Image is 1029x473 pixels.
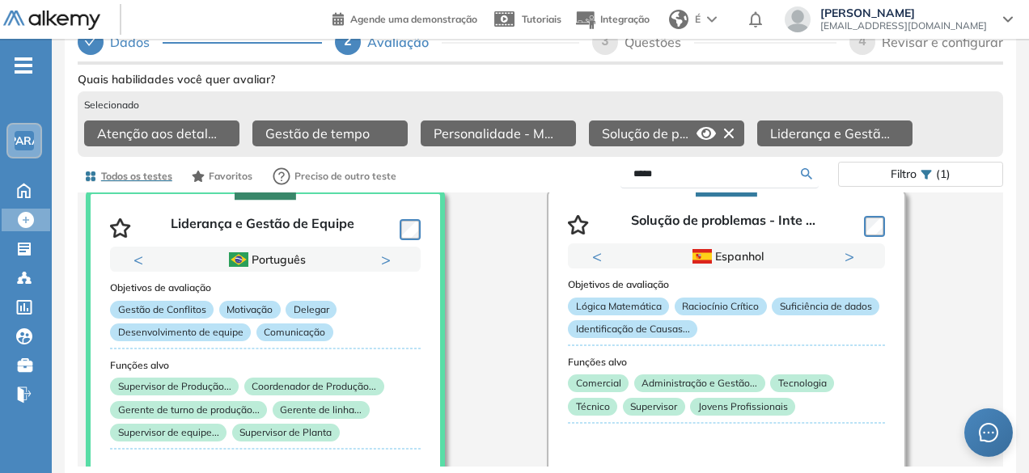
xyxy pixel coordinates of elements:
[891,167,917,181] font: Filtro
[9,133,40,147] font: PARA
[101,170,172,182] font: Todos os testes
[110,34,150,50] font: Dados
[252,380,376,392] font: Coordenador de Produção...
[84,35,97,48] span: verificar
[682,300,759,312] font: Raciocínio Crítico
[770,125,951,141] font: Liderança e Gestão de Equipe
[576,300,662,312] font: Lógica Matemática
[979,423,998,442] span: mensagem
[669,10,688,29] img: mundo
[227,303,273,315] font: Motivação
[350,13,477,25] font: Agende uma demonstração
[642,377,757,389] font: Administração e Gestão...
[78,163,179,190] button: Todos os testes
[118,326,243,338] font: Desenvolvimento de equipe
[118,403,260,416] font: Gerente de turno de produção...
[209,170,252,182] font: Favoritos
[118,380,231,392] font: Supervisor de Produção...
[239,426,332,438] font: Supervisor de Planta
[820,6,915,20] font: [PERSON_NAME]
[110,359,169,371] font: Funções alvo
[780,300,872,312] font: Suficiência de dados
[335,29,579,55] div: 2Avaliação
[849,29,1003,55] div: 4Revisar e configurar
[84,99,139,111] font: Selecionado
[332,8,477,27] a: Agende uma demonstração
[707,16,717,23] img: seta
[294,170,396,182] font: Preciso de outro teste
[3,11,100,31] img: Logotipo
[185,163,259,190] button: Favoritos
[171,215,354,231] font: Liderança e Gestão de Equipe
[576,377,621,389] font: Comercial
[820,19,987,32] font: [EMAIL_ADDRESS][DOMAIN_NAME]
[592,29,836,55] div: 3Questões
[78,72,275,87] font: Quais habilidades você quer avaliar?
[574,2,650,37] button: Integração
[692,249,712,264] img: ESP
[118,303,206,315] font: Gestão de Conflitos
[252,252,306,267] font: Português
[602,125,789,141] font: Solução de problemas - Básico
[367,34,429,50] font: Avaliação
[695,13,701,25] font: É
[882,34,1003,50] font: Revisar e configurar
[778,377,827,389] font: Tecnologia
[568,278,669,290] font: Objetivos de avaliação
[936,167,951,181] font: (1)
[78,29,322,55] div: Dados
[631,212,815,228] font: Solução de problemas - Inte ...
[522,13,561,25] font: Tutoriais
[280,403,362,416] font: Gerente de linha...
[265,160,404,192] button: Preciso de outro teste
[264,326,325,338] font: Comunicação
[434,125,565,141] font: Personalidade - MBTI
[715,249,764,264] font: Espanhol
[294,303,329,315] font: Delegar
[97,125,229,141] font: Atenção aos detalhes
[698,400,788,412] font: Jovens Profissionais
[229,252,248,267] img: SUTIÃ
[568,356,627,368] font: Funções alvo
[859,34,866,48] font: 4
[576,400,610,412] font: Técnico
[345,34,352,48] font: 2
[600,13,650,25] font: Integração
[602,34,609,48] font: 3
[625,34,681,50] font: Questões
[110,281,211,294] font: Objetivos de avaliação
[630,400,677,412] font: Supervisor
[265,125,370,141] font: Gestão de tempo
[576,323,690,335] font: Identificação de Causas...
[118,426,219,438] font: Supervisor de equipe...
